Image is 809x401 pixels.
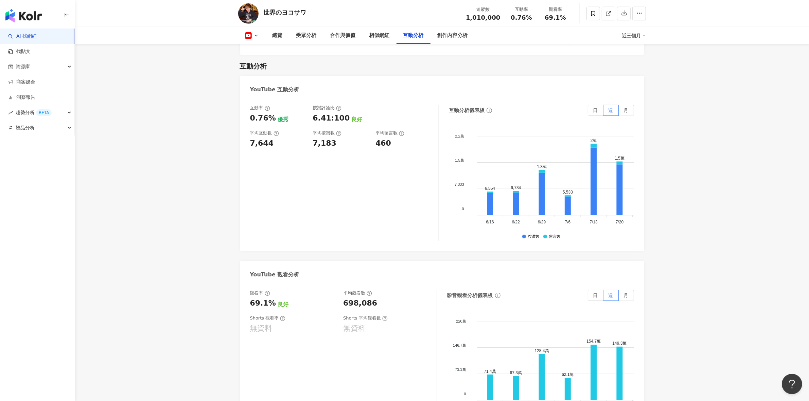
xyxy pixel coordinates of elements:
[462,207,464,211] tspan: 0
[565,220,570,224] tspan: 7/6
[453,343,466,347] tspan: 146.7萬
[313,130,341,136] div: 平均按讚數
[494,292,502,299] span: info-circle
[456,319,466,323] tspan: 220萬
[278,116,288,123] div: 優秀
[615,220,623,224] tspan: 7/20
[543,6,568,13] div: 觀看率
[624,108,629,113] span: 月
[5,9,42,22] img: logo
[403,32,424,40] div: 互動分析
[609,293,613,298] span: 週
[343,323,366,334] div: 無資料
[455,134,464,138] tspan: 2.2萬
[272,32,283,40] div: 總覽
[782,374,802,394] iframe: Help Scout Beacon - Open
[512,220,520,224] tspan: 6/22
[278,301,288,308] div: 良好
[437,32,468,40] div: 創作內容分析
[624,293,629,298] span: 月
[264,8,306,17] div: 世界のヨコサワ
[549,235,560,239] div: 留言數
[36,109,52,116] div: BETA
[486,107,493,114] span: info-circle
[313,113,350,124] div: 6.41:100
[486,220,494,224] tspan: 6/16
[238,3,259,24] img: KOL Avatar
[16,59,30,74] span: 資源庫
[455,158,464,162] tspan: 1.5萬
[250,105,270,111] div: 互動率
[8,33,37,40] a: searchAI 找網紅
[449,107,485,114] div: 互動分析儀表板
[313,138,336,149] div: 7,183
[609,108,613,113] span: 週
[250,290,270,296] div: 觀看率
[455,368,466,372] tspan: 73.3萬
[466,6,500,13] div: 追蹤數
[250,86,299,93] div: YouTube 互動分析
[455,183,464,187] tspan: 7,333
[250,298,276,309] div: 69.1%
[240,61,267,71] div: 互動分析
[466,14,500,21] span: 1,010,000
[250,323,272,334] div: 無資料
[250,271,299,278] div: YouTube 觀看分析
[511,14,532,21] span: 0.76%
[343,315,388,321] div: Shorts 平均觀看數
[622,30,646,41] div: 近三個月
[545,14,566,21] span: 69.1%
[593,293,598,298] span: 日
[528,235,539,239] div: 按讚數
[8,79,35,86] a: 商案媒合
[369,32,390,40] div: 相似網紅
[343,290,372,296] div: 平均觀看數
[250,113,276,124] div: 0.76%
[464,392,466,396] tspan: 0
[509,6,534,13] div: 互動率
[8,110,13,115] span: rise
[375,138,391,149] div: 460
[16,120,35,135] span: 競品分析
[351,116,362,123] div: 良好
[8,48,31,55] a: 找貼文
[375,130,404,136] div: 平均留言數
[250,315,286,321] div: Shorts 觀看率
[250,130,279,136] div: 平均互動數
[313,105,341,111] div: 按讚評論比
[343,298,377,309] div: 698,086
[590,220,598,224] tspan: 7/13
[447,292,493,299] div: 影音觀看分析儀表板
[250,138,274,149] div: 7,644
[296,32,317,40] div: 受眾分析
[330,32,356,40] div: 合作與價值
[593,108,598,113] span: 日
[16,105,52,120] span: 趨勢分析
[8,94,35,101] a: 洞察報告
[538,220,546,224] tspan: 6/29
